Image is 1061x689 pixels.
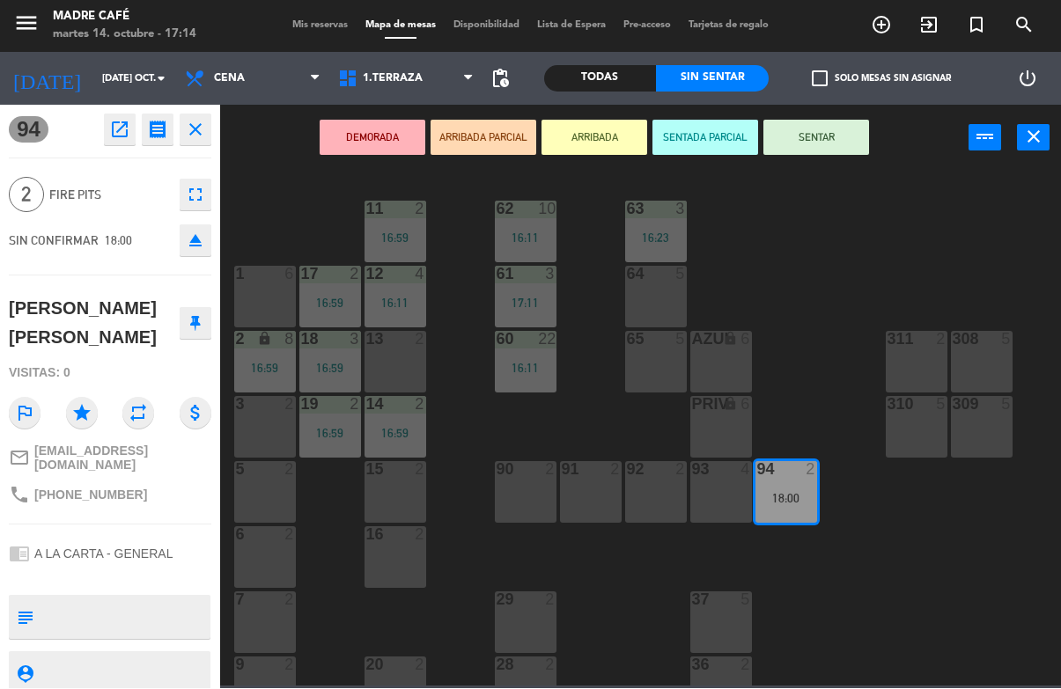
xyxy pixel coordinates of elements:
[692,592,693,608] div: 37
[953,11,1000,40] span: Reserva especial
[299,428,361,440] div: 16:59
[53,26,196,44] div: martes 14. octubre - 17:14
[415,267,425,282] div: 4
[415,657,425,673] div: 2
[675,332,686,348] div: 5
[692,332,693,348] div: AZUL
[692,462,693,478] div: 93
[615,21,680,31] span: Pre-acceso
[1017,69,1038,90] i: power_settings_new
[692,397,693,413] div: PRIV
[740,332,751,348] div: 6
[299,363,361,375] div: 16:59
[299,297,361,310] div: 16:59
[495,297,556,310] div: 17:11
[975,127,996,148] i: power_input
[627,332,628,348] div: 65
[675,462,686,478] div: 2
[763,121,869,156] button: SENTAR
[234,363,296,375] div: 16:59
[871,15,892,36] i: add_circle_outline
[812,71,951,87] label: Solo mesas sin asignar
[185,231,206,252] i: eject
[495,232,556,245] div: 16:11
[858,11,905,40] span: RESERVAR MESA
[627,202,628,217] div: 63
[1001,397,1012,413] div: 5
[627,267,628,282] div: 64
[284,592,295,608] div: 2
[680,21,777,31] span: Tarjetas de regalo
[740,397,751,413] div: 6
[1023,127,1044,148] i: close
[415,332,425,348] div: 2
[431,121,536,156] button: ARRIBADA PARCIAL
[350,397,360,413] div: 2
[918,15,939,36] i: exit_to_app
[528,21,615,31] span: Lista de Espera
[284,657,295,673] div: 2
[366,267,367,282] div: 12
[365,428,426,440] div: 16:59
[284,332,295,348] div: 8
[9,117,48,143] span: 94
[214,73,245,85] span: Cena
[1000,11,1048,40] span: BUSCAR
[610,462,621,478] div: 2
[545,657,556,673] div: 2
[185,185,206,206] i: fullscreen
[284,267,295,282] div: 6
[545,462,556,478] div: 2
[301,397,302,413] div: 19
[284,527,295,543] div: 2
[9,178,44,213] span: 2
[284,462,295,478] div: 2
[180,225,211,257] button: eject
[142,114,173,146] button: receipt
[49,186,171,206] span: Fire Pits
[415,527,425,543] div: 2
[445,21,528,31] span: Disponibilidad
[812,71,828,87] span: check_box_outline_blank
[9,544,30,565] i: chrome_reader_mode
[953,332,954,348] div: 308
[366,462,367,478] div: 15
[542,121,647,156] button: ARRIBADA
[538,202,556,217] div: 10
[490,69,511,90] span: pending_actions
[363,73,423,85] span: 1.Terraza
[366,657,367,673] div: 20
[675,202,686,217] div: 3
[180,398,211,429] i: attach_money
[105,234,132,248] span: 18:00
[34,547,173,561] span: A LA CARTA - GENERAL
[806,462,816,478] div: 2
[236,397,237,413] div: 3
[652,121,758,156] button: SENTADA PARCIAL
[350,267,360,282] div: 2
[13,11,40,43] button: menu
[692,657,693,673] div: 36
[905,11,953,40] span: WALK IN
[1001,332,1012,348] div: 5
[936,397,947,413] div: 5
[966,15,987,36] i: turned_in_not
[284,397,295,413] div: 2
[544,66,657,92] div: Todas
[9,398,41,429] i: outlined_flag
[9,485,30,506] i: phone
[284,21,357,31] span: Mis reservas
[9,444,211,473] a: mail_outline[EMAIL_ADDRESS][DOMAIN_NAME]
[66,398,98,429] i: star
[147,120,168,141] i: receipt
[180,180,211,211] button: fullscreen
[9,448,30,469] i: mail_outline
[320,121,425,156] button: DEMORADA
